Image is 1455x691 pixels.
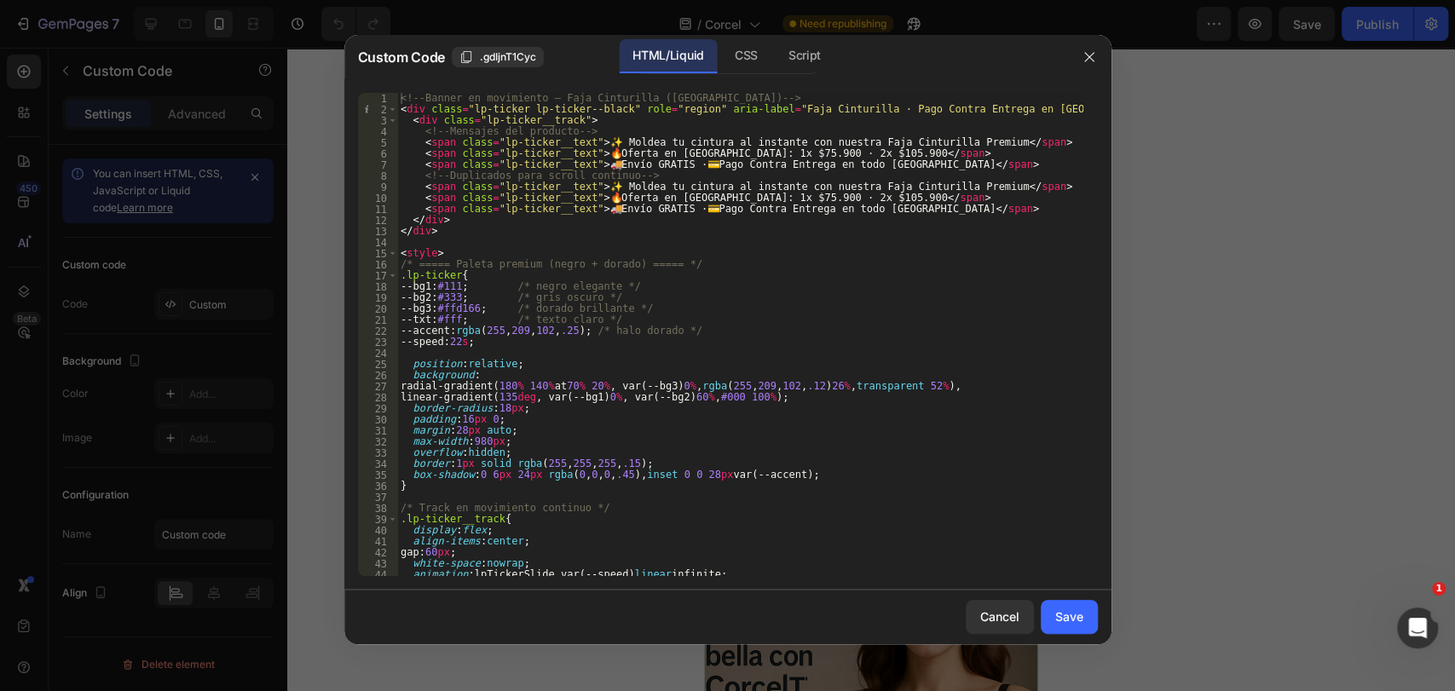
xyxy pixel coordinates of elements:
[358,392,398,403] div: 28
[358,170,398,181] div: 8
[20,20,41,41] img: CKKYs5695_ICEAE=.webp
[358,47,445,67] span: Custom Code
[480,49,536,65] span: .gdIjnT1Cyc
[358,93,398,104] div: 1
[107,187,222,208] div: [PERSON_NAME]
[141,230,189,245] div: 🕒 [DATE]
[358,525,398,536] div: 40
[358,259,398,270] div: 16
[358,503,398,514] div: 38
[1432,582,1446,596] span: 1
[1397,608,1438,648] iframe: Intercom live chat
[21,372,94,388] div: Custom Code
[619,39,717,73] div: HTML/Liquid
[358,115,398,126] div: 3
[358,558,398,569] div: 43
[55,20,212,38] div: Releasit COD Form & Upsells
[980,608,1019,625] div: Cancel
[358,481,398,492] div: 36
[358,303,398,314] div: 20
[9,72,323,118] div: de personas que usan la Faja Cinturilla
[358,514,398,525] div: 39
[358,536,398,547] div: 41
[358,325,398,337] div: 22
[358,204,398,215] div: 11
[721,39,771,73] div: CSS
[358,148,398,159] div: 6
[358,569,398,580] div: 44
[358,137,398,148] div: 5
[358,414,398,425] div: 30
[358,469,398,481] div: 35
[133,250,197,268] div: 5 estrellas
[20,275,311,308] div: “Se nota la cintura desde el primer uso y no se marca bajo los vestidos. ¡Me encantó!”
[358,181,398,193] div: 9
[358,159,398,170] div: 7
[775,39,834,73] div: Script
[358,425,398,436] div: 31
[358,237,398,248] div: 14
[145,140,186,181] img: Paola S. usando la faja cinturilla
[358,492,398,503] div: 37
[358,292,398,303] div: 19
[52,78,141,112] b: Comentarios NUEVOS
[358,381,398,392] div: 27
[358,359,398,370] div: 25
[358,248,398,259] div: 15
[966,600,1034,634] button: Cancel
[32,87,45,104] span: ⭐
[7,10,226,51] button: Releasit COD Form & Upsells
[358,458,398,469] div: 34
[358,314,398,325] div: 21
[358,337,398,348] div: 23
[16,409,313,428] span: ✨ Moldea tu cintura al instante con nuestra Faja Cinturilla Premium
[358,193,398,204] div: 10
[100,211,231,228] div: 📍 [GEOGRAPHIC_DATA]
[358,270,398,281] div: 17
[358,370,398,381] div: 26
[358,226,398,237] div: 13
[358,403,398,414] div: 29
[1041,600,1098,634] button: Save
[358,436,398,447] div: 32
[452,47,544,67] button: .gdIjnT1Cyc
[358,281,398,292] div: 18
[358,126,398,137] div: 4
[1055,608,1083,625] div: Save
[358,215,398,226] div: 12
[358,104,398,115] div: 2
[358,447,398,458] div: 33
[117,313,213,327] div: ✅ Compra verificada
[358,547,398,558] div: 42
[358,348,398,359] div: 24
